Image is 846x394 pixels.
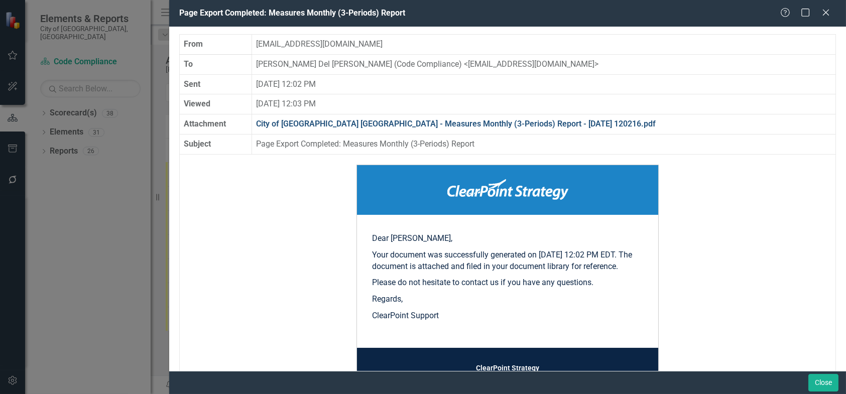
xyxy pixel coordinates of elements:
p: Regards, [372,294,643,305]
p: Please do not hesitate to contact us if you have any questions. [372,277,643,289]
span: Page Export Completed: Measures Monthly (3-Periods) Report [179,8,405,18]
img: ClearPoint Strategy [447,179,568,200]
p: Dear [PERSON_NAME], [372,233,643,244]
th: Attachment [180,114,252,135]
td: [DATE] 12:03 PM [252,94,836,114]
th: From [180,34,252,54]
p: Your document was successfully generated on [DATE] 12:02 PM EDT. The document is attached and fil... [372,249,643,273]
a: City of [GEOGRAPHIC_DATA] [GEOGRAPHIC_DATA] - Measures Monthly (3-Periods) Report - [DATE] 120216... [256,119,656,128]
td: | [PHONE_NUMBER] | [372,363,643,383]
button: Close [808,374,838,391]
th: Subject [180,135,252,155]
th: To [180,54,252,74]
strong: ClearPoint Strategy [476,364,539,372]
th: Sent [180,74,252,94]
p: ClearPoint Support [372,310,643,322]
span: > [594,59,598,69]
th: Viewed [180,94,252,114]
span: < [464,59,468,69]
td: [EMAIL_ADDRESS][DOMAIN_NAME] [252,34,836,54]
td: [DATE] 12:02 PM [252,74,836,94]
td: [PERSON_NAME] Del [PERSON_NAME] (Code Compliance) [EMAIL_ADDRESS][DOMAIN_NAME] [252,54,836,74]
td: Page Export Completed: Measures Monthly (3-Periods) Report [252,135,836,155]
